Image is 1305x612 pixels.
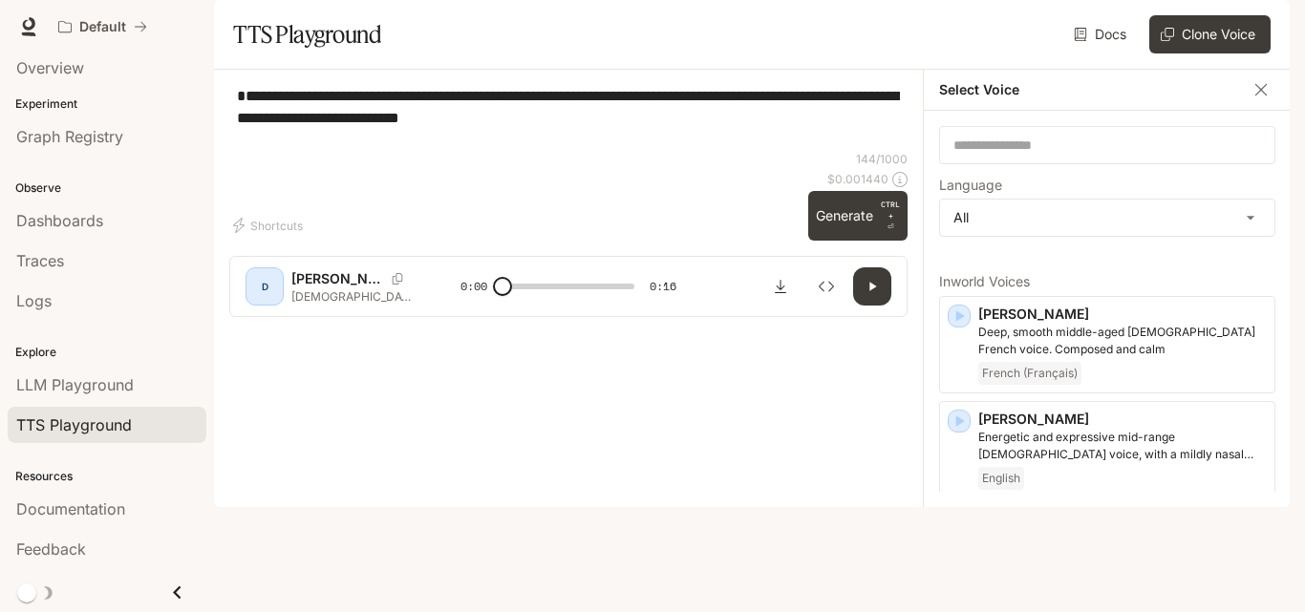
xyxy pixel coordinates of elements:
p: CTRL + [881,199,900,222]
span: French (Français) [978,362,1081,385]
p: [PERSON_NAME] [978,410,1267,429]
p: $ 0.001440 [827,171,888,187]
p: [PERSON_NAME] [291,269,384,288]
button: Shortcuts [229,210,310,241]
div: D [249,271,280,302]
button: GenerateCTRL +⏎ [808,191,908,241]
p: Default [79,19,126,35]
p: [DEMOGRAPHIC_DATA] بدون سرزمین از [GEOGRAPHIC_DATA] سوار کشتی‌ها شدند و به [GEOGRAPHIC_DATA] مهاج... [291,288,415,305]
p: [PERSON_NAME] [978,305,1267,324]
p: Deep, smooth middle-aged male French voice. Composed and calm [978,324,1267,358]
span: 0:00 [460,277,487,296]
p: Language [939,179,1002,192]
div: All [940,200,1274,236]
p: Inworld Voices [939,275,1275,288]
p: ⏎ [881,199,900,233]
button: All workspaces [50,8,156,46]
span: 0:16 [650,277,676,296]
button: Download audio [761,267,800,306]
button: Copy Voice ID [384,273,411,285]
span: English [978,467,1024,490]
h1: TTS Playground [233,15,381,53]
button: Clone Voice [1149,15,1271,53]
p: Energetic and expressive mid-range male voice, with a mildly nasal quality [978,429,1267,463]
button: Inspect [807,267,845,306]
a: Docs [1070,15,1134,53]
p: 144 / 1000 [856,151,908,167]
